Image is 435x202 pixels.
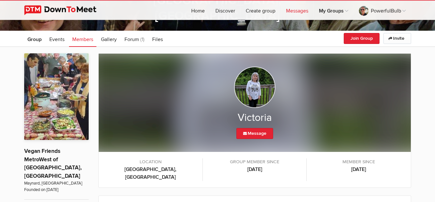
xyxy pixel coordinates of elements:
img: Victoria [234,67,275,108]
span: (1) [140,36,144,43]
a: Members [69,31,96,47]
span: Files [152,36,163,43]
a: Group [24,31,45,47]
a: Vegan Friends MetroWest of [GEOGRAPHIC_DATA], [GEOGRAPHIC_DATA] [24,148,82,180]
a: Invite [383,33,411,44]
a: PowerfulBulb [354,1,411,20]
span: Maynard, [GEOGRAPHIC_DATA] [24,180,89,186]
a: My Groups [314,1,353,20]
b: [DATE] [209,165,300,173]
b: [DATE] [313,165,404,173]
a: Events [46,31,68,47]
img: Vegan Friends MetroWest of Boston, MA [24,53,89,140]
a: Forum (1) [121,31,148,47]
span: Member since [313,158,404,165]
span: Gallery [101,36,117,43]
h2: Victoria [112,111,398,125]
a: Create group [241,1,281,20]
span: Group [27,36,42,43]
a: Message [236,128,273,139]
a: Discover [210,1,240,20]
a: Gallery [98,31,120,47]
span: Group member since [209,158,300,165]
img: DownToMeet [24,5,106,15]
a: Messages [281,1,313,20]
span: Forum [124,36,139,43]
a: Files [149,31,166,47]
a: Home [186,1,210,20]
button: Join Group [344,33,380,44]
span: LOCATION [105,158,196,165]
b: [GEOGRAPHIC_DATA], [GEOGRAPHIC_DATA] [105,165,196,181]
span: Founded on [DATE] [24,187,89,193]
span: Members [72,36,93,43]
span: Events [49,36,64,43]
